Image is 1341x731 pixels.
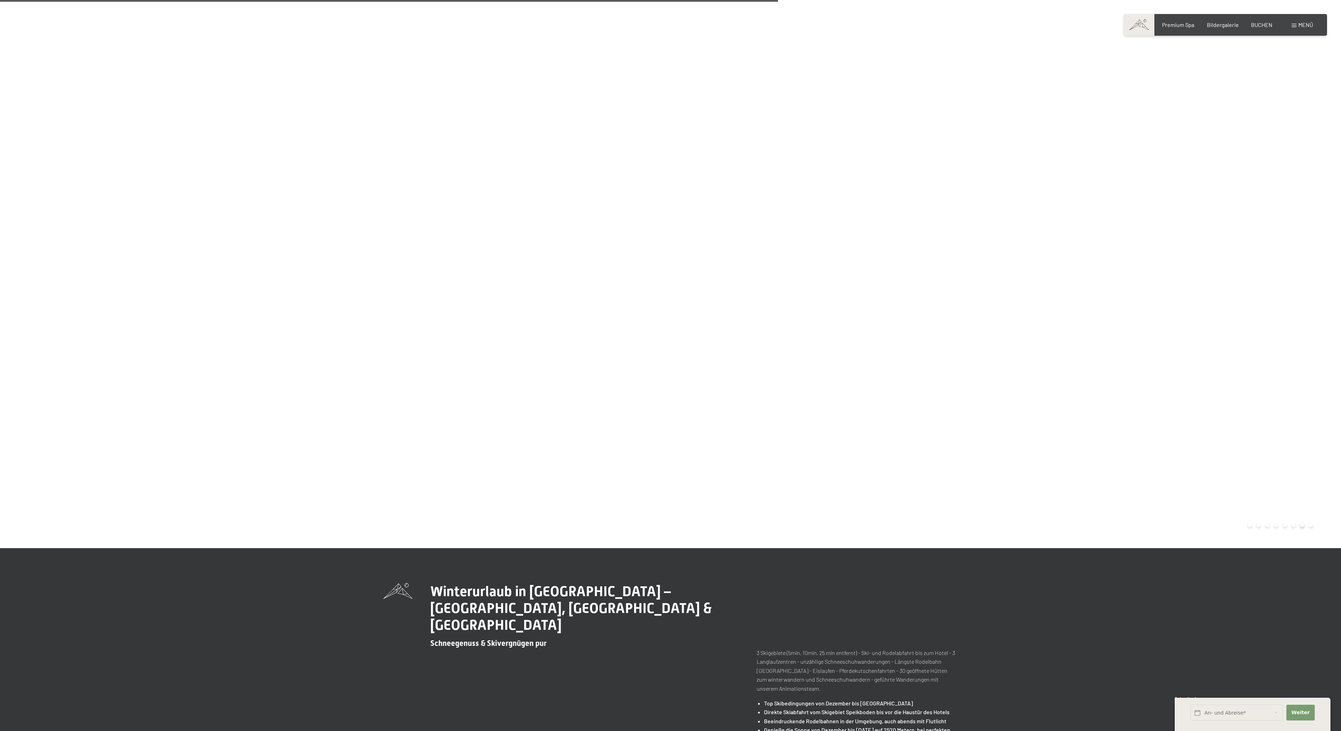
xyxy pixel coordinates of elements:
strong: Direkte Skiabfahrt vom Skigebiet Speikboden bis vor die Haustür des Hotels [764,709,950,715]
div: Carousel Page 2 [1257,523,1260,527]
a: Bildergalerie [1207,21,1239,28]
a: Premium Spa [1162,21,1194,28]
div: Carousel Page 1 [1248,523,1252,527]
span: Weiter [1291,709,1309,716]
p: 3 Skigebiete (5min, 10min, 25 min entfernt) - Ski- und Rodelabfahrt bis zum Hotel - 3 Langlaufzen... [757,648,958,693]
strong: Beeindruckende Rodelbahnen in der Umgebung, auch abends mit Flutlicht [764,718,946,724]
div: Carousel Pagination [1245,523,1313,527]
div: Carousel Page 8 [1309,523,1313,527]
strong: Top Skibedingungen von Dezember bis [GEOGRAPHIC_DATA] [764,700,913,706]
div: Carousel Page 4 [1274,523,1278,527]
div: Carousel Page 5 [1283,523,1287,527]
span: Winterurlaub in [GEOGRAPHIC_DATA] – [GEOGRAPHIC_DATA], [GEOGRAPHIC_DATA] & [GEOGRAPHIC_DATA] [430,583,711,633]
span: Schnellanfrage [1175,696,1205,702]
span: Menü [1298,21,1313,28]
button: Weiter [1286,705,1315,720]
div: Carousel Page 7 (Current Slide) [1300,523,1304,527]
div: Carousel Page 3 [1265,523,1269,527]
a: BUCHEN [1251,21,1272,28]
span: Schneegenuss & Skivergnügen pur [430,639,547,648]
div: Carousel Page 6 [1292,523,1295,527]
